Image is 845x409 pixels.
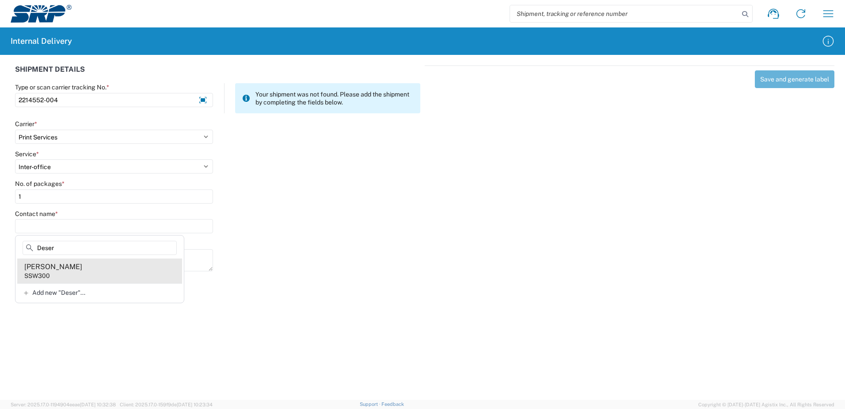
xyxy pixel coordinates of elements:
div: SHIPMENT DETAILS [15,66,420,83]
span: [DATE] 10:32:38 [80,402,116,407]
span: Copyright © [DATE]-[DATE] Agistix Inc., All Rights Reserved [698,401,834,409]
label: Contact name [15,210,58,218]
span: [DATE] 10:23:34 [177,402,213,407]
label: No. of packages [15,180,65,188]
h2: Internal Delivery [11,36,72,46]
span: Server: 2025.17.0-1194904eeae [11,402,116,407]
label: Service [15,150,39,158]
img: srp [11,5,72,23]
label: Type or scan carrier tracking No. [15,83,109,91]
span: Your shipment was not found. Please add the shipment by completing the fields below. [255,90,413,106]
span: Add new "Deser"... [32,289,85,297]
label: Carrier [15,120,37,128]
a: Feedback [381,401,404,407]
div: [PERSON_NAME] [24,262,82,272]
a: Support [360,401,382,407]
span: Client: 2025.17.0-159f9de [120,402,213,407]
div: SSW300 [24,272,50,280]
input: Shipment, tracking or reference number [510,5,739,22]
